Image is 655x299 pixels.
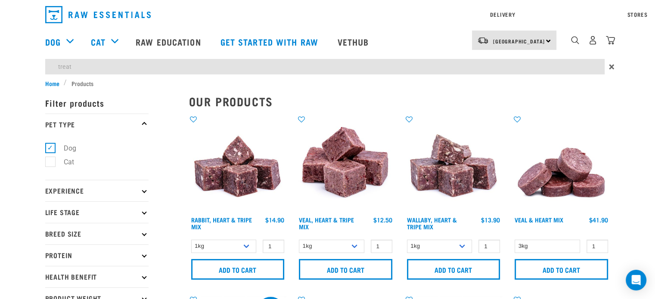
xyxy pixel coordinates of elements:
a: Get started with Raw [212,25,329,59]
h2: Our Products [189,95,610,108]
label: Dog [50,143,80,154]
img: Cubes [297,115,394,213]
input: Add to cart [407,259,500,280]
input: 1 [371,240,392,253]
p: Life Stage [45,201,149,223]
div: $41.90 [589,216,608,223]
img: home-icon-1@2x.png [571,36,579,44]
img: user.png [588,36,597,45]
a: Home [45,79,64,88]
div: Open Intercom Messenger [626,270,646,290]
input: 1 [263,240,284,253]
a: Rabbit, Heart & Tripe Mix [191,218,252,228]
img: 1174 Wallaby Heart Tripe Mix 01 [405,115,503,213]
a: Raw Education [127,25,211,59]
label: Cat [50,157,78,167]
p: Pet Type [45,114,149,135]
a: Cat [91,35,106,48]
a: Veal, Heart & Tripe Mix [299,218,354,228]
img: home-icon@2x.png [606,36,615,45]
input: Add to cart [299,259,392,280]
img: Raw Essentials Logo [45,6,151,23]
img: 1152 Veal Heart Medallions 01 [512,115,610,213]
a: Wallaby, Heart & Tripe Mix [407,218,457,228]
input: 1 [587,240,608,253]
input: Add to cart [191,259,285,280]
span: [GEOGRAPHIC_DATA] [493,40,545,43]
a: Dog [45,35,61,48]
input: Search... [45,59,605,74]
p: Filter products [45,92,149,114]
p: Experience [45,180,149,201]
a: Vethub [329,25,380,59]
a: Stores [627,13,648,16]
div: $13.90 [481,216,500,223]
img: van-moving.png [477,37,489,44]
span: Home [45,79,59,88]
p: Health Benefit [45,266,149,287]
input: Add to cart [515,259,608,280]
p: Breed Size [45,223,149,244]
input: 1 [478,240,500,253]
a: Veal & Heart Mix [515,218,563,221]
img: 1175 Rabbit Heart Tripe Mix 01 [189,115,287,213]
span: × [609,59,615,74]
div: $14.90 [265,216,284,223]
div: $12.50 [373,216,392,223]
nav: dropdown navigation [38,3,617,27]
nav: breadcrumbs [45,79,610,88]
p: Protein [45,244,149,266]
a: Delivery [490,13,515,16]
